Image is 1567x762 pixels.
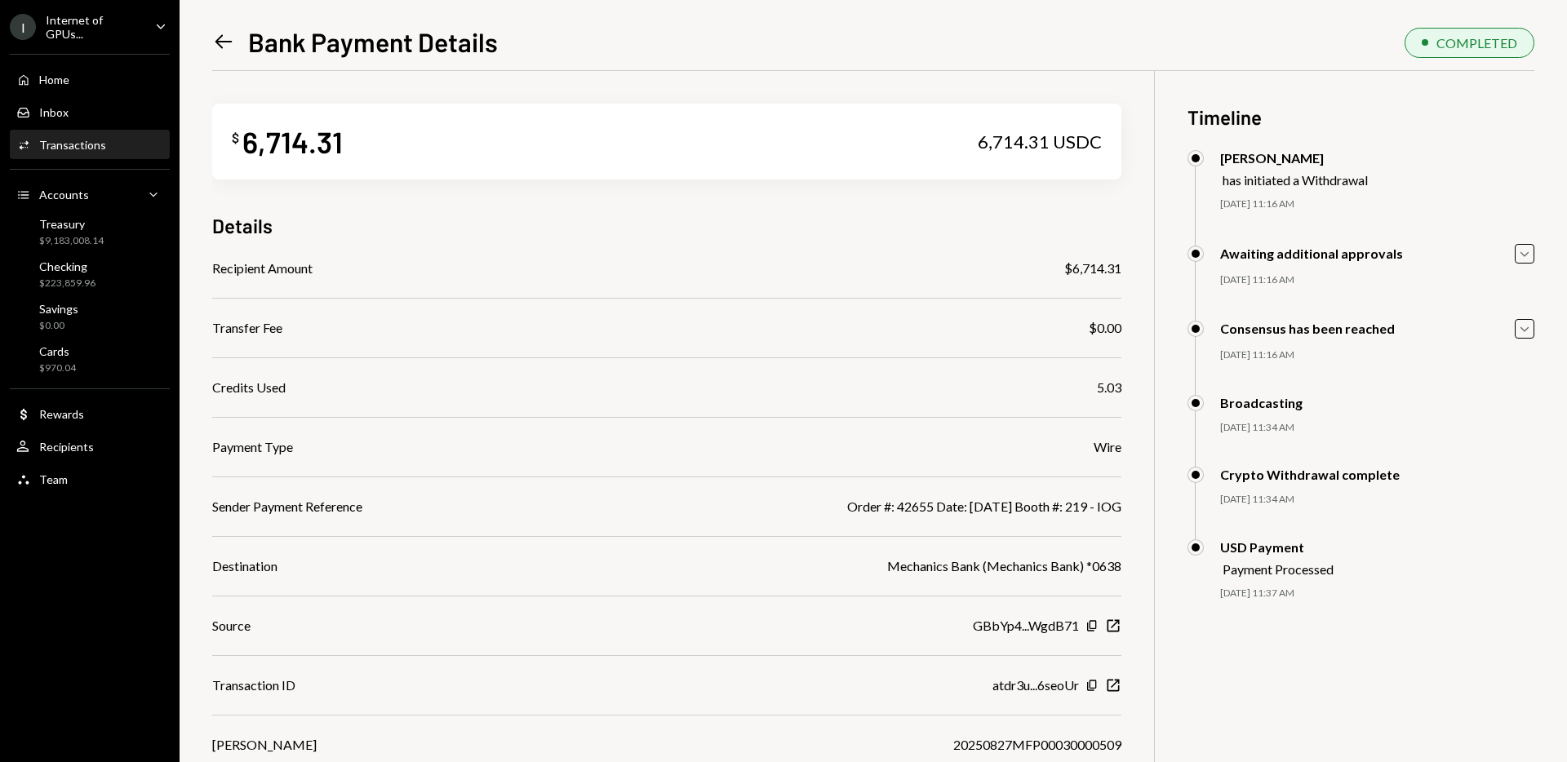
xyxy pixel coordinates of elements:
div: Crypto Withdrawal complete [1220,467,1400,482]
div: $223,859.96 [39,277,95,290]
div: Treasury [39,217,104,231]
div: Rewards [39,407,84,421]
div: Payment Processed [1223,561,1334,577]
div: Internet of GPUs... [46,13,142,41]
div: [DATE] 11:34 AM [1220,421,1534,435]
a: Checking$223,859.96 [10,255,170,294]
a: Rewards [10,399,170,428]
div: Checking [39,259,95,273]
div: Awaiting additional approvals [1220,246,1403,261]
div: GBbYp4...WgdB71 [973,616,1079,636]
div: Home [39,73,69,86]
div: [DATE] 11:37 AM [1220,587,1534,600]
div: $970.04 [39,361,76,375]
div: Source [212,616,251,636]
a: Home [10,64,170,94]
div: I [10,14,36,40]
div: [DATE] 11:34 AM [1220,493,1534,507]
div: Mechanics Bank (Mechanics Bank) *0638 [887,556,1121,576]
div: Accounts [39,188,89,202]
div: Wire [1094,437,1121,457]
a: Transactions [10,130,170,159]
h1: Bank Payment Details [248,25,498,58]
div: Savings [39,302,78,316]
div: Recipients [39,440,94,454]
div: $9,183,008.14 [39,234,104,248]
div: Broadcasting [1220,395,1303,410]
div: Destination [212,556,277,576]
a: Savings$0.00 [10,297,170,336]
div: Transfer Fee [212,318,282,338]
div: Consensus has been reached [1220,321,1395,336]
div: Inbox [39,105,69,119]
div: $0.00 [39,319,78,333]
div: Cards [39,344,76,358]
div: 5.03 [1097,378,1121,397]
div: [PERSON_NAME] [1220,150,1368,166]
div: Transactions [39,138,106,152]
div: 20250827MFP00030000509 [953,735,1121,755]
div: Team [39,472,68,486]
a: Recipients [10,432,170,461]
div: has initiated a Withdrawal [1223,172,1368,188]
div: $0.00 [1089,318,1121,338]
div: [DATE] 11:16 AM [1220,197,1534,211]
div: [DATE] 11:16 AM [1220,273,1534,287]
div: $ [232,130,239,146]
div: 6,714.31 USDC [978,131,1102,153]
div: Recipient Amount [212,259,313,278]
div: $6,714.31 [1064,259,1121,278]
div: Payment Type [212,437,293,457]
h3: Details [212,212,273,239]
a: Cards$970.04 [10,339,170,379]
a: Team [10,464,170,494]
div: Order #: 42655 Date: [DATE] Booth #: 219 - IOG [847,497,1121,516]
div: atdr3u...6seoUr [992,676,1079,695]
div: USD Payment [1220,539,1334,555]
div: Credits Used [212,378,286,397]
a: Treasury$9,183,008.14 [10,212,170,251]
div: COMPLETED [1436,35,1517,51]
div: Sender Payment Reference [212,497,362,516]
div: 6,714.31 [242,123,343,160]
a: Inbox [10,97,170,126]
h3: Timeline [1187,104,1534,131]
div: [DATE] 11:16 AM [1220,348,1534,362]
div: [PERSON_NAME] [212,735,317,755]
a: Accounts [10,179,170,209]
div: Transaction ID [212,676,295,695]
